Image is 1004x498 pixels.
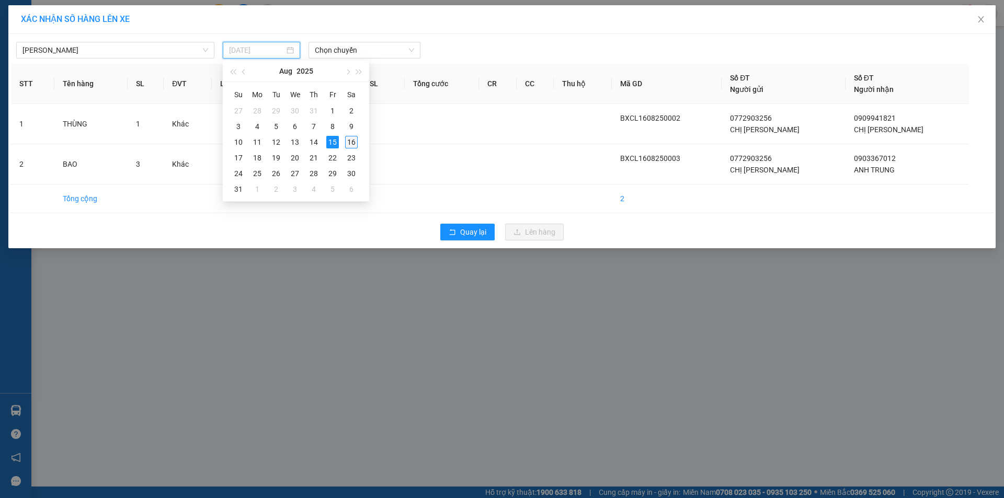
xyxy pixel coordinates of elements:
div: 26 [270,167,282,180]
div: [GEOGRAPHIC_DATA] [100,9,206,32]
td: 2025-08-31 [229,181,248,197]
th: Mo [248,86,267,103]
td: 2025-08-02 [342,103,361,119]
td: 2025-08-09 [342,119,361,134]
span: Số ĐT [854,74,874,82]
td: 2025-08-19 [267,150,286,166]
div: 16 [345,136,358,148]
div: 30 [345,167,358,180]
div: 23 [345,152,358,164]
div: 21 [307,152,320,164]
div: CÔ MỸ [9,34,93,47]
span: XÁC NHẬN SỐ HÀNG LÊN XE [21,14,130,24]
th: Tu [267,86,286,103]
span: Nhận: [100,9,125,20]
th: Tổng cước [405,64,479,104]
td: 2025-08-27 [286,166,304,181]
td: 2025-08-22 [323,150,342,166]
div: 31 [307,105,320,117]
button: 2025 [296,61,313,82]
div: 0981363530 [100,45,206,60]
div: 11 [251,136,264,148]
td: Khác [164,144,212,184]
td: 2025-08-29 [323,166,342,181]
div: 20 [289,152,301,164]
td: Khác [164,104,212,144]
div: 27 [289,167,301,180]
span: 3 [136,160,140,168]
td: 2025-08-20 [286,150,304,166]
td: 2025-08-12 [267,134,286,150]
span: 0909941821 [854,114,896,122]
td: 2025-07-30 [286,103,304,119]
span: Chọn chuyến [315,42,414,58]
div: 9 [345,120,358,133]
span: ANH TRUNG [854,166,895,174]
span: CHỊ [PERSON_NAME] [730,125,800,134]
td: 2025-08-05 [267,119,286,134]
td: 2025-08-21 [304,150,323,166]
td: 4 [343,184,405,213]
span: CHỊ [PERSON_NAME] [854,125,923,134]
button: rollbackQuay lại [440,224,495,240]
div: BX [PERSON_NAME] [9,9,93,34]
div: 13 [289,136,301,148]
div: 5 [270,120,282,133]
span: 0772903256 [730,114,772,122]
th: Su [229,86,248,103]
td: 2025-08-28 [304,166,323,181]
div: 31 [232,183,245,195]
div: 0373108661 [9,47,93,61]
td: Tổng cộng [54,184,128,213]
td: 2025-08-04 [248,119,267,134]
div: 6 [289,120,301,133]
td: 1 [11,104,54,144]
td: 2025-08-25 [248,166,267,181]
span: 1 [136,120,140,128]
input: 15/08/2025 [229,44,284,56]
span: Người gửi [730,85,763,94]
td: 2025-08-15 [323,134,342,150]
div: 3 [289,183,301,195]
div: 18 [251,152,264,164]
span: Số ĐT [730,74,750,82]
th: We [286,86,304,103]
span: Người nhận [854,85,894,94]
div: 24 [232,167,245,180]
div: CHỊ [PERSON_NAME] [100,32,206,45]
td: 2025-08-23 [342,150,361,166]
button: uploadLên hàng [505,224,564,240]
div: 29 [270,105,282,117]
td: 2025-08-07 [304,119,323,134]
div: 2 [345,105,358,117]
span: ÁO CƯỚI PHI LONG [9,61,92,98]
th: Th [304,86,323,103]
td: 2025-08-14 [304,134,323,150]
td: 2025-09-04 [304,181,323,197]
td: 2025-07-31 [304,103,323,119]
span: close [977,15,985,24]
th: CR [479,64,517,104]
span: BXCL1608250003 [620,154,680,163]
td: 2025-09-03 [286,181,304,197]
span: rollback [449,228,456,237]
td: 2025-08-18 [248,150,267,166]
td: BAO [54,144,128,184]
th: STT [11,64,54,104]
span: 0772903256 [730,154,772,163]
div: 7 [307,120,320,133]
div: 17 [232,152,245,164]
div: 25 [251,167,264,180]
div: 1 [326,105,339,117]
th: Sa [342,86,361,103]
div: 10 [232,136,245,148]
div: 1 [251,183,264,195]
td: 2025-09-06 [342,181,361,197]
div: 19 [270,152,282,164]
th: CC [517,64,554,104]
td: 2025-08-08 [323,119,342,134]
div: 30 [289,105,301,117]
th: Loại hàng [212,64,283,104]
div: 3 [232,120,245,133]
td: 2025-08-01 [323,103,342,119]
